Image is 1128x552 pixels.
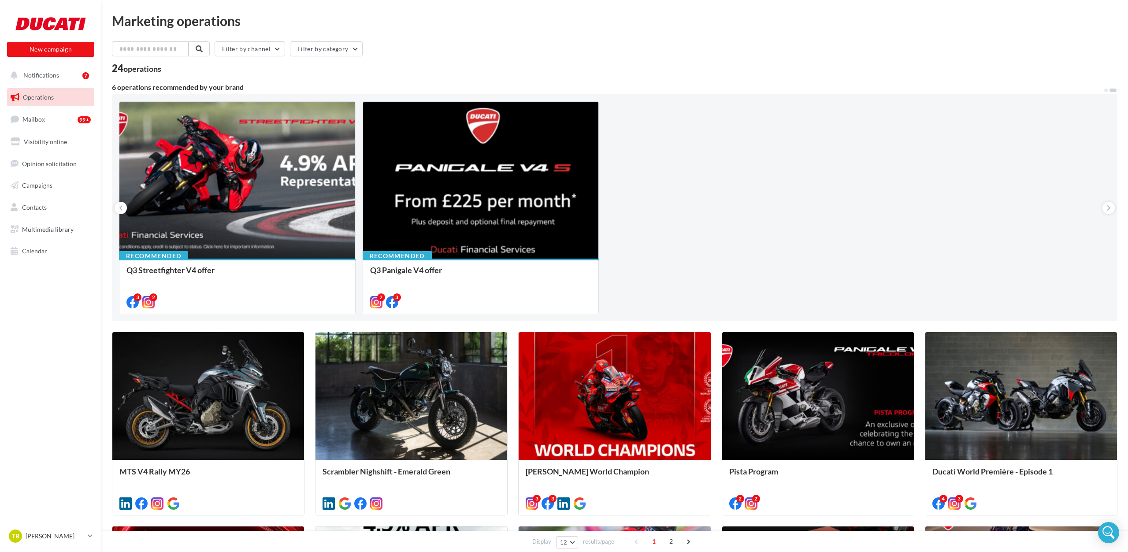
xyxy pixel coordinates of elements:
div: 3 [533,495,541,503]
div: Scrambler Nighshift - Emerald Green [323,467,500,485]
div: 6 operations recommended by your brand [112,84,1103,91]
a: Calendar [5,242,96,260]
div: 2 [149,293,157,301]
div: Open Intercom Messenger [1098,522,1119,543]
span: 12 [560,539,568,546]
div: MTS V4 Rally MY26 [119,467,297,485]
button: 12 [556,536,579,548]
a: Visibility online [5,133,96,151]
div: Ducati World Première - Episode 1 [932,467,1110,485]
div: Recommended [119,251,188,261]
span: 1 [647,534,661,548]
div: 4 [939,495,947,503]
div: Q3 Streetfighter V4 offer [126,266,348,283]
span: Multimedia library [22,226,74,233]
div: 3 [134,293,141,301]
div: 7 [82,72,89,79]
a: Mailbox99+ [5,110,96,129]
div: 2 [752,495,760,503]
a: Contacts [5,198,96,217]
span: TB [12,532,19,541]
span: Notifications [23,71,59,79]
a: Campaigns [5,176,96,195]
p: [PERSON_NAME] [26,532,84,541]
span: Operations [23,93,54,101]
span: 2 [664,534,678,548]
a: Operations [5,88,96,107]
button: Filter by channel [215,41,285,56]
div: Marketing operations [112,14,1117,27]
div: 24 [112,63,161,73]
a: Multimedia library [5,220,96,239]
span: Visibility online [24,138,67,145]
button: Notifications 7 [5,66,93,85]
span: Mailbox [22,115,45,123]
div: 3 [393,293,401,301]
button: New campaign [7,42,94,57]
div: [PERSON_NAME] World Champion [526,467,703,485]
a: TB [PERSON_NAME] [7,528,94,545]
div: Q3 Panigale V4 offer [370,266,592,283]
div: Recommended [363,251,432,261]
span: Display [532,537,551,546]
div: 3 [955,495,963,503]
div: 2 [736,495,744,503]
span: Calendar [22,247,47,255]
span: Opinion solicitation [22,159,77,167]
span: results/page [583,537,614,546]
div: 2 [377,293,385,301]
button: Filter by category [290,41,363,56]
span: Contacts [22,204,47,211]
div: operations [123,65,161,73]
span: Campaigns [22,182,52,189]
div: 3 [549,495,557,503]
a: Opinion solicitation [5,155,96,173]
div: Pista Program [729,467,907,485]
div: 99+ [78,116,91,123]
